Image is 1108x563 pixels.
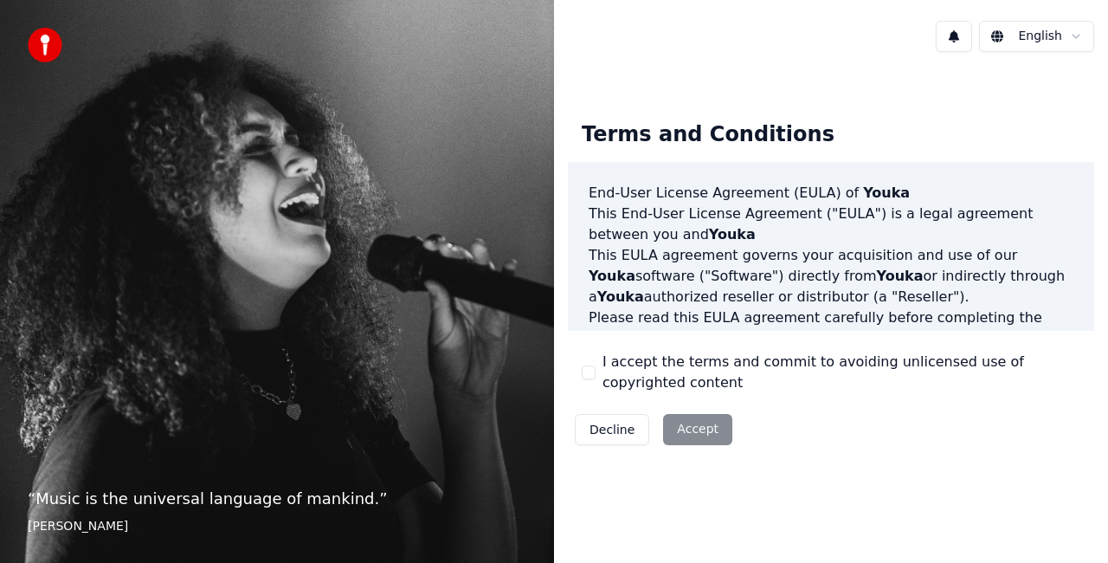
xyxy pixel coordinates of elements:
[575,414,649,445] button: Decline
[28,487,526,511] p: “ Music is the universal language of mankind. ”
[827,330,873,346] span: Youka
[28,28,62,62] img: youka
[589,204,1073,245] p: This End-User License Agreement ("EULA") is a legal agreement between you and
[589,268,635,284] span: Youka
[877,268,924,284] span: Youka
[589,183,1073,204] h3: End-User License Agreement (EULA) of
[28,518,526,535] footer: [PERSON_NAME]
[597,288,644,305] span: Youka
[863,184,910,201] span: Youka
[602,352,1080,393] label: I accept the terms and commit to avoiding unlicensed use of copyrighted content
[589,245,1073,307] p: This EULA agreement governs your acquisition and use of our software ("Software") directly from o...
[589,307,1073,391] p: Please read this EULA agreement carefully before completing the installation process and using th...
[709,226,756,243] span: Youka
[568,107,848,163] div: Terms and Conditions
